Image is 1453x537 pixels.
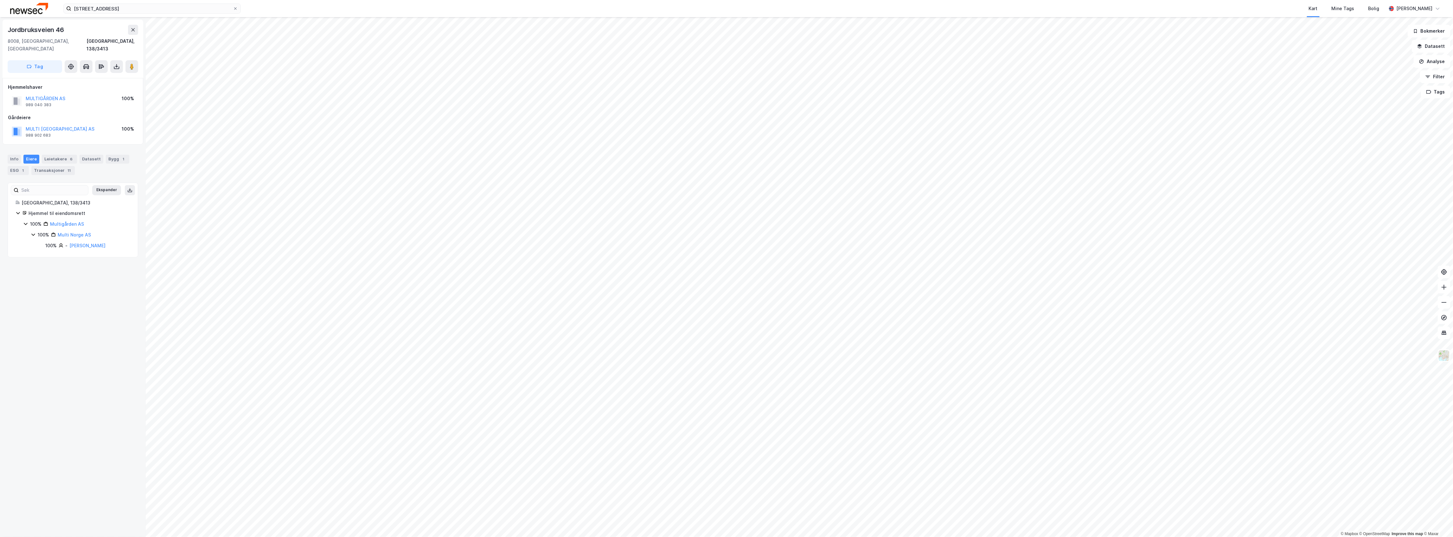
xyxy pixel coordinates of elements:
[26,102,51,107] div: 989 040 383
[66,167,72,174] div: 11
[20,167,26,174] div: 1
[1309,5,1318,12] div: Kart
[8,155,21,164] div: Info
[10,3,48,14] img: newsec-logo.f6e21ccffca1b3a03d2d.png
[8,83,138,91] div: Hjemmelshaver
[1341,532,1358,536] a: Mapbox
[42,155,77,164] div: Leietakere
[1420,70,1450,83] button: Filter
[50,221,84,227] a: Multigården AS
[122,125,134,133] div: 100%
[87,37,138,53] div: [GEOGRAPHIC_DATA], 138/3413
[1421,507,1453,537] iframe: Chat Widget
[26,133,51,138] div: 988 902 683
[1392,532,1423,536] a: Improve this map
[1421,86,1450,98] button: Tags
[8,25,65,35] div: Jordbruksveien 46
[92,185,121,195] button: Ekspander
[69,243,106,248] a: [PERSON_NAME]
[1414,55,1450,68] button: Analyse
[23,155,39,164] div: Eiere
[31,166,75,175] div: Transaksjoner
[1368,5,1379,12] div: Bolig
[1421,507,1453,537] div: Kontrollprogram for chat
[29,210,130,217] div: Hjemmel til eiendomsrett
[8,114,138,121] div: Gårdeiere
[19,185,88,195] input: Søk
[80,155,103,164] div: Datasett
[1412,40,1450,53] button: Datasett
[68,156,74,162] div: 6
[8,166,29,175] div: ESG
[120,156,127,162] div: 1
[1332,5,1354,12] div: Mine Tags
[45,242,57,249] div: 100%
[38,231,49,239] div: 100%
[58,232,91,237] a: Multi Norge AS
[1397,5,1433,12] div: [PERSON_NAME]
[8,60,62,73] button: Tag
[8,37,87,53] div: 8008, [GEOGRAPHIC_DATA], [GEOGRAPHIC_DATA]
[22,199,130,207] div: [GEOGRAPHIC_DATA], 138/3413
[30,220,42,228] div: 100%
[1360,532,1390,536] a: OpenStreetMap
[1408,25,1450,37] button: Bokmerker
[71,4,233,13] input: Søk på adresse, matrikkel, gårdeiere, leietakere eller personer
[1438,350,1450,362] img: Z
[122,95,134,102] div: 100%
[106,155,129,164] div: Bygg
[65,242,67,249] div: -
